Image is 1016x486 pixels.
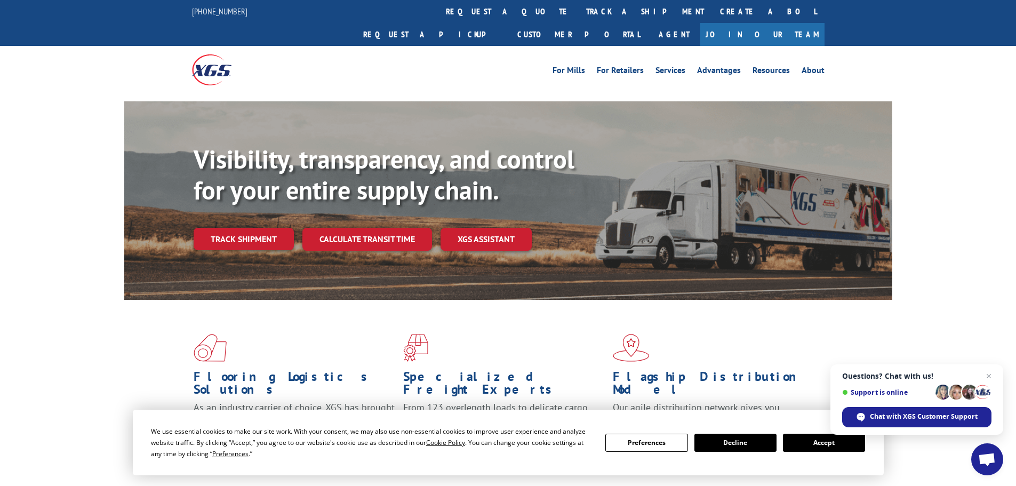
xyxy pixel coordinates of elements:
button: Accept [783,434,865,452]
h1: Flooring Logistics Solutions [194,370,395,401]
a: Calculate transit time [302,228,432,251]
a: Resources [753,66,790,78]
h1: Flagship Distribution Model [613,370,814,401]
button: Preferences [605,434,687,452]
span: Preferences [212,449,249,458]
span: Close chat [982,370,995,383]
a: For Mills [553,66,585,78]
a: [PHONE_NUMBER] [192,6,247,17]
a: For Retailers [597,66,644,78]
span: Cookie Policy [426,438,465,447]
img: xgs-icon-flagship-distribution-model-red [613,334,650,362]
span: Our agile distribution network gives you nationwide inventory management on demand. [613,401,809,426]
div: Cookie Consent Prompt [133,410,884,475]
img: xgs-icon-focused-on-flooring-red [403,334,428,362]
p: From 123 overlength loads to delicate cargo, our experienced staff knows the best way to move you... [403,401,605,449]
a: Join Our Team [700,23,825,46]
div: We use essential cookies to make our site work. With your consent, we may also use non-essential ... [151,426,593,459]
span: As an industry carrier of choice, XGS has brought innovation and dedication to flooring logistics... [194,401,395,439]
span: Questions? Chat with us! [842,372,991,380]
a: Agent [648,23,700,46]
button: Decline [694,434,777,452]
span: Support is online [842,388,932,396]
div: Chat with XGS Customer Support [842,407,991,427]
a: Services [655,66,685,78]
a: XGS ASSISTANT [441,228,532,251]
h1: Specialized Freight Experts [403,370,605,401]
div: Open chat [971,443,1003,475]
img: xgs-icon-total-supply-chain-intelligence-red [194,334,227,362]
a: Request a pickup [355,23,509,46]
a: About [802,66,825,78]
b: Visibility, transparency, and control for your entire supply chain. [194,142,574,206]
a: Track shipment [194,228,294,250]
span: Chat with XGS Customer Support [870,412,978,421]
a: Customer Portal [509,23,648,46]
a: Advantages [697,66,741,78]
